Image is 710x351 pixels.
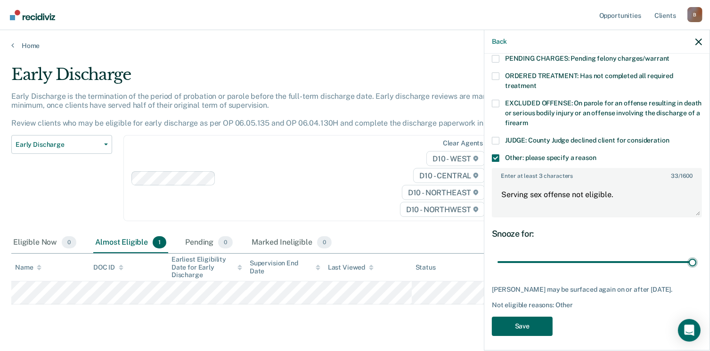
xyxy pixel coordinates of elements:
div: Marked Ineligible [250,232,334,253]
div: Almost Eligible [93,232,168,253]
button: Profile dropdown button [687,7,702,22]
p: Early Discharge is the termination of the period of probation or parole before the full-term disc... [11,92,518,128]
span: 0 [62,236,76,248]
span: EXCLUDED OFFENSE: On parole for an offense resulting in death or serious bodily injury or an offe... [505,99,702,127]
div: Snooze for: [492,229,702,239]
span: Early Discharge [16,141,100,149]
div: Not eligible reasons: Other [492,301,702,309]
label: Enter at least 3 characters [493,169,701,179]
span: 1 [153,236,166,248]
a: Home [11,41,699,50]
span: D10 - WEST [426,151,485,166]
span: 0 [317,236,332,248]
span: 0 [218,236,233,248]
span: JUDGE: County Judge declined client for consideration [505,136,669,144]
span: Other: please specify a reason [505,154,596,161]
span: PENDING CHARGES: Pending felony charges/warrant [505,55,669,62]
button: Save [492,317,553,336]
div: B [687,7,702,22]
textarea: Serving sex offense not eligible. [493,182,701,216]
div: DOC ID [93,263,123,271]
div: Name [15,263,41,271]
button: Back [492,38,507,46]
span: D10 - CENTRAL [413,168,485,183]
div: Status [416,263,436,271]
img: Recidiviz [10,10,55,20]
div: Early Discharge [11,65,544,92]
div: Last Viewed [328,263,374,271]
div: Earliest Eligibility Date for Early Discharge [171,255,242,279]
div: Clear agents [443,139,483,147]
span: / 1600 [671,173,693,179]
div: Eligible Now [11,232,78,253]
div: Supervision End Date [250,259,320,275]
span: D10 - NORTHWEST [400,202,485,217]
div: Open Intercom Messenger [678,319,701,342]
span: 33 [671,173,678,179]
div: Pending [183,232,235,253]
div: [PERSON_NAME] may be surfaced again on or after [DATE]. [492,286,702,294]
span: ORDERED TREATMENT: Has not completed all required treatment [505,72,673,89]
span: D10 - NORTHEAST [402,185,485,200]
